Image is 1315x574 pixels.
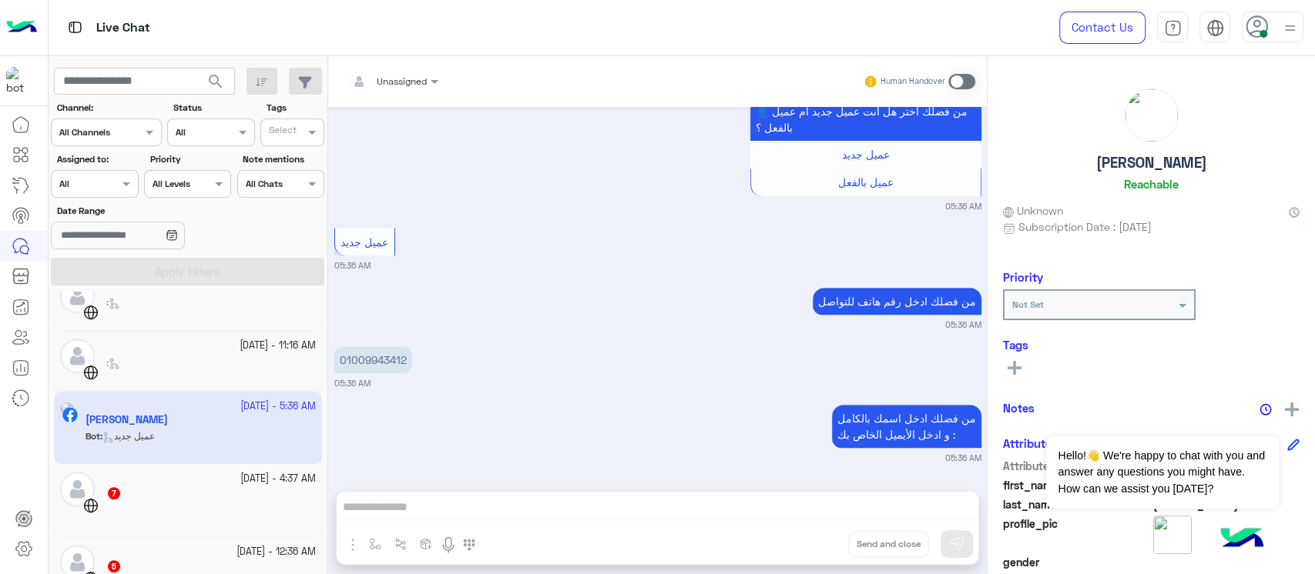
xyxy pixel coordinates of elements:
p: Live Chat [96,18,150,38]
img: tab [65,18,85,37]
span: gender [1003,554,1150,570]
small: [DATE] - 12:36 AM [236,545,316,559]
small: 05:36 AM [945,319,981,331]
button: Apply Filters [51,258,324,285]
img: WebChat [83,365,99,380]
label: Date Range [57,204,230,218]
span: عميل جديد [340,235,388,249]
small: 05:36 AM [945,452,981,464]
h6: Attributes [1003,436,1058,450]
span: عميل جديد [842,148,890,161]
span: 7 [108,487,120,499]
h6: Priority [1003,270,1043,284]
span: عميل بالفعل [838,175,894,189]
img: hulul-logo.png [1215,512,1269,566]
label: Channel: [57,101,160,115]
span: first_name [1003,477,1150,493]
img: add [1285,402,1299,416]
button: Send and close [848,531,929,557]
span: search [206,72,225,91]
span: last_name [1003,496,1150,512]
p: 23/9/2025, 5:36 AM [832,405,981,448]
label: Status [173,101,253,115]
h6: Notes [1003,401,1035,415]
img: profile [1280,18,1300,38]
b: : [106,357,109,369]
img: picture [1125,89,1178,142]
b: : [106,296,109,308]
img: defaultAdmin.png [60,339,95,373]
small: 05:36 AM [334,259,371,272]
span: Unknown [1003,202,1063,219]
h6: Reachable [1124,177,1179,191]
span: profile_pic [1003,516,1150,551]
img: picture [1153,516,1192,554]
div: Select [267,123,297,141]
a: Contact Us [1059,12,1146,44]
p: 23/9/2025, 5:36 AM [813,288,981,315]
img: Logo [6,12,37,44]
img: defaultAdmin.png [60,279,95,313]
h5: [PERSON_NAME] [1096,154,1207,172]
small: Human Handover [881,75,945,88]
small: 05:36 AM [945,200,981,212]
a: tab [1157,12,1188,44]
label: Note mentions [243,152,322,166]
label: Priority [150,152,230,166]
span: 5 [108,560,120,572]
span: Subscription Date : [DATE] [1018,219,1152,235]
img: WebChat [83,305,99,320]
span: Unassigned [377,75,427,87]
small: 05:36 AM [334,377,371,389]
small: [DATE] - 4:37 AM [240,472,316,486]
label: Assigned to: [57,152,136,166]
small: [DATE] - 11:16 AM [240,339,316,353]
label: Tags [267,101,323,115]
span: Hello!👋 We're happy to chat with you and answer any questions you might have. How can we assist y... [1046,436,1278,509]
button: search [197,68,235,101]
span: null [1153,554,1300,570]
span: Attribute Name [1003,458,1150,474]
h6: Tags [1003,338,1300,352]
img: WebChat [83,498,99,513]
img: tab [1206,19,1224,37]
img: defaultAdmin.png [60,472,95,506]
img: 171468393613305 [6,67,34,95]
img: tab [1164,19,1182,37]
p: 23/9/2025, 5:36 AM [750,98,981,141]
p: 23/9/2025, 5:36 AM [334,346,412,373]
